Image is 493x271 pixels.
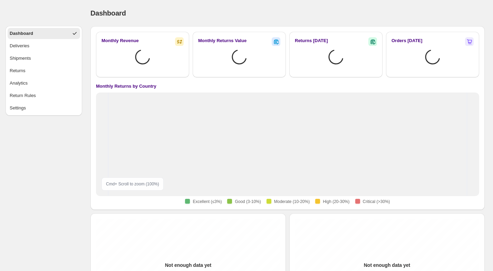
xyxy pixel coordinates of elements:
button: Settings [8,103,80,114]
div: Analytics [10,80,28,87]
button: Analytics [8,78,80,89]
div: Dashboard [10,30,33,37]
div: Returns [10,67,26,74]
span: Good (3-10%) [235,199,261,204]
div: Shipments [10,55,31,62]
span: Dashboard [90,9,126,17]
h2: Monthly Revenue [101,37,139,44]
div: Deliveries [10,42,29,49]
button: Returns [8,65,80,76]
h2: Orders [DATE] [391,37,422,44]
span: Moderate (10-20%) [274,199,310,204]
button: Dashboard [8,28,80,39]
h4: Monthly Returns by Country [96,83,156,90]
button: Shipments [8,53,80,64]
div: Return Rules [10,92,36,99]
span: High (20-30%) [323,199,349,204]
h2: Monthly Returns Value [198,37,246,44]
span: Critical (>30%) [363,199,390,204]
div: Cmd + Scroll to zoom ( 100 %) [101,177,164,191]
span: Excellent (≤3%) [193,199,222,204]
div: Settings [10,105,26,112]
button: Return Rules [8,90,80,101]
button: Deliveries [8,40,80,51]
h2: Returns [DATE] [295,37,328,44]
